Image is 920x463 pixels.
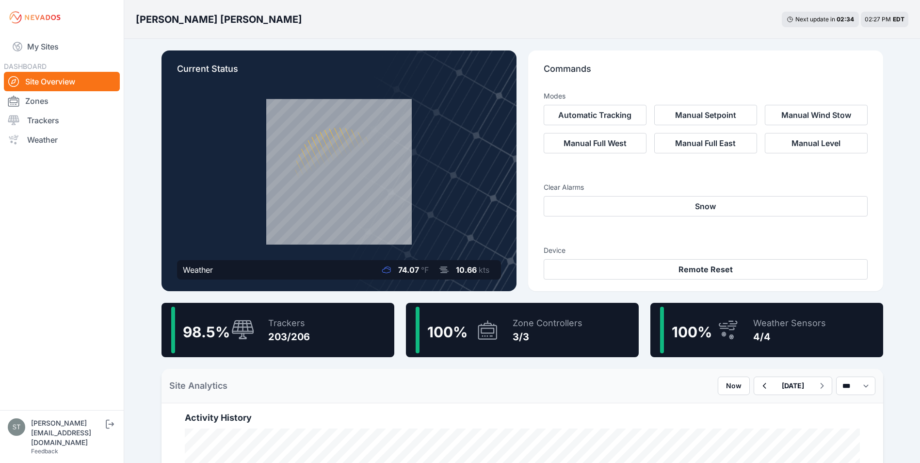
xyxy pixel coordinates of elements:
[4,111,120,130] a: Trackers
[893,16,904,23] span: EDT
[753,316,826,330] div: Weather Sensors
[654,133,757,153] button: Manual Full East
[31,447,58,455] a: Feedback
[544,91,565,101] h3: Modes
[268,316,310,330] div: Trackers
[4,91,120,111] a: Zones
[456,265,477,275] span: 10.66
[398,265,419,275] span: 74.07
[513,330,582,344] div: 3/3
[544,182,868,192] h3: Clear Alarms
[421,265,429,275] span: °F
[4,35,120,58] a: My Sites
[544,259,868,280] button: Remote Reset
[753,330,826,344] div: 4/4
[544,246,868,255] h3: Device
[136,7,302,32] nav: Breadcrumb
[31,418,104,447] div: [PERSON_NAME][EMAIL_ADDRESS][DOMAIN_NAME]
[177,62,501,83] p: Current Status
[136,13,302,26] h3: [PERSON_NAME] [PERSON_NAME]
[544,62,868,83] p: Commands
[865,16,891,23] span: 02:27 PM
[544,133,646,153] button: Manual Full West
[544,105,646,125] button: Automatic Tracking
[4,72,120,91] a: Site Overview
[183,264,213,276] div: Weather
[406,303,639,357] a: 100%Zone Controllers3/3
[765,105,868,125] button: Manual Wind Stow
[161,303,394,357] a: 98.5%Trackers203/206
[718,377,750,395] button: Now
[544,196,868,216] button: Snow
[169,379,227,393] h2: Site Analytics
[672,323,712,341] span: 100 %
[268,330,310,344] div: 203/206
[479,265,489,275] span: kts
[650,303,883,357] a: 100%Weather Sensors4/4
[795,16,835,23] span: Next update in
[765,133,868,153] button: Manual Level
[837,16,854,23] div: 02 : 34
[4,130,120,149] a: Weather
[8,10,62,25] img: Nevados
[4,62,47,70] span: DASHBOARD
[654,105,757,125] button: Manual Setpoint
[185,411,860,425] h2: Activity History
[427,323,468,341] span: 100 %
[183,323,230,341] span: 98.5 %
[8,418,25,436] img: steve@nevados.solar
[513,316,582,330] div: Zone Controllers
[774,377,812,395] button: [DATE]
